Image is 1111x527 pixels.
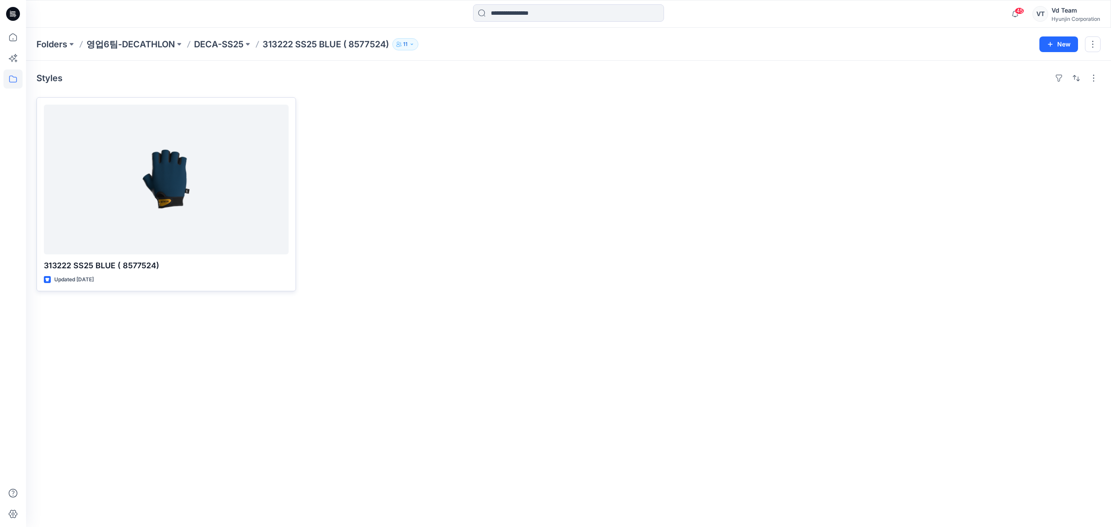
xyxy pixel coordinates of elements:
p: 313222 SS25 BLUE ( 8577524) [44,260,289,272]
div: VT [1032,6,1048,22]
h4: Styles [36,73,62,83]
p: 313222 SS25 BLUE ( 8577524) [263,38,389,50]
div: Vd Team [1052,5,1100,16]
a: 313222 SS25 BLUE ( 8577524) [44,105,289,254]
p: Updated [DATE] [54,275,94,284]
div: Hyunjin Corporation [1052,16,1100,22]
button: 11 [392,38,418,50]
a: 영업6팀-DECATHLON [86,38,175,50]
p: 11 [403,40,408,49]
a: DECA-SS25 [194,38,243,50]
span: 45 [1015,7,1024,14]
a: Folders [36,38,67,50]
button: New [1039,36,1078,52]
